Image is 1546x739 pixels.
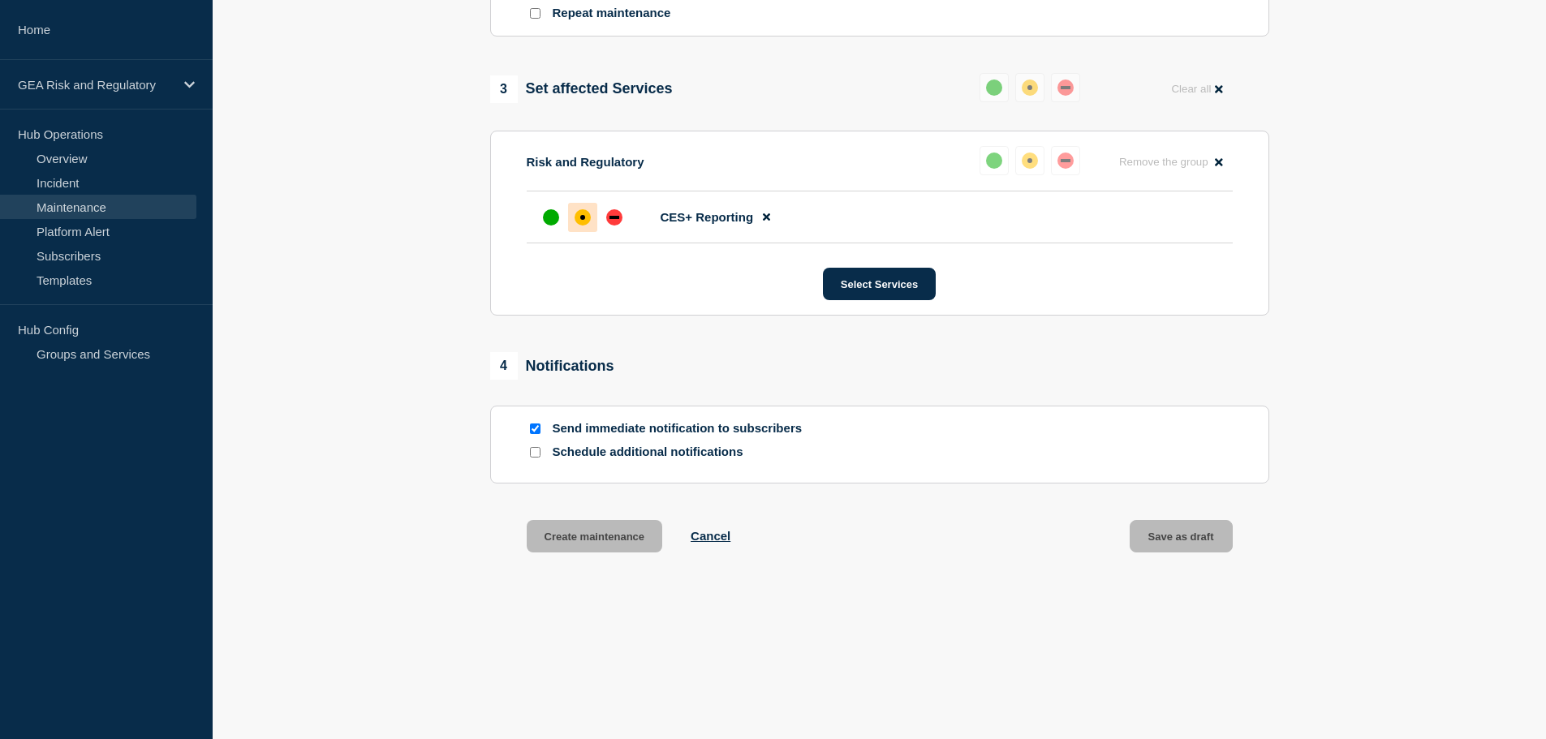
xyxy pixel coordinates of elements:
button: Cancel [691,529,730,543]
div: Set affected Services [490,75,673,103]
button: Select Services [823,268,936,300]
input: Repeat maintenance [530,8,540,19]
p: Repeat maintenance [553,6,671,21]
input: Send immediate notification to subscribers [530,423,540,434]
div: down [1057,153,1074,169]
div: up [543,209,559,226]
button: Clear all [1161,73,1232,105]
span: Remove the group [1119,156,1208,168]
div: affected [575,209,591,226]
p: Schedule additional notifications [553,445,812,460]
span: CES+ Reporting [661,210,754,224]
div: down [1057,79,1074,96]
button: Save as draft [1130,520,1233,552]
button: Remove the group [1109,146,1233,178]
button: down [1051,73,1080,102]
div: Notifications [490,352,614,380]
span: 4 [490,352,518,380]
p: Send immediate notification to subscribers [553,421,812,436]
span: 3 [490,75,518,103]
div: affected [1022,153,1038,169]
button: up [980,146,1009,175]
div: up [986,79,1002,96]
div: affected [1022,79,1038,96]
button: down [1051,146,1080,175]
div: down [606,209,622,226]
p: GEA Risk and Regulatory [18,78,174,92]
input: Schedule additional notifications [530,447,540,458]
button: affected [1015,146,1044,175]
div: up [986,153,1002,169]
p: Risk and Regulatory [527,155,644,169]
button: affected [1015,73,1044,102]
button: Create maintenance [527,520,663,552]
button: up [980,73,1009,102]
